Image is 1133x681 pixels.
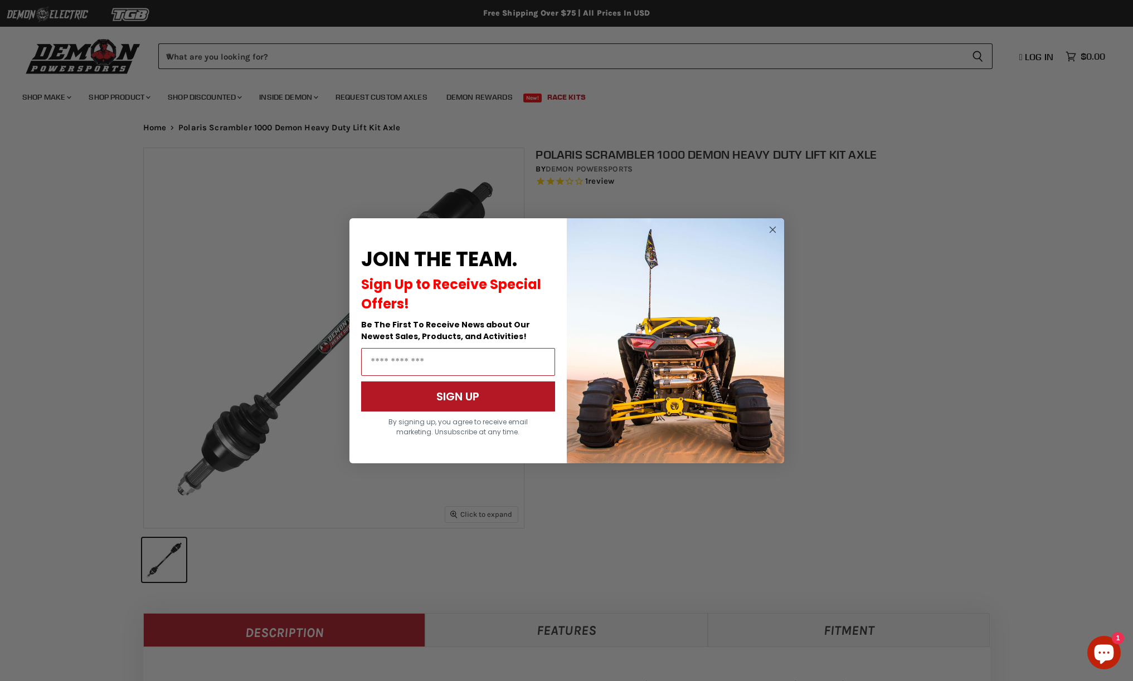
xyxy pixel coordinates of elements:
input: Email Address [361,348,555,376]
img: a9095488-b6e7-41ba-879d-588abfab540b.jpeg [567,218,784,463]
span: Sign Up to Receive Special Offers! [361,275,541,313]
inbox-online-store-chat: Shopify online store chat [1084,636,1124,672]
span: JOIN THE TEAM. [361,245,517,273]
button: SIGN UP [361,381,555,411]
button: Close dialog [766,223,780,237]
span: Be The First To Receive News about Our Newest Sales, Products, and Activities! [361,319,530,342]
span: By signing up, you agree to receive email marketing. Unsubscribe at any time. [388,417,528,437]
